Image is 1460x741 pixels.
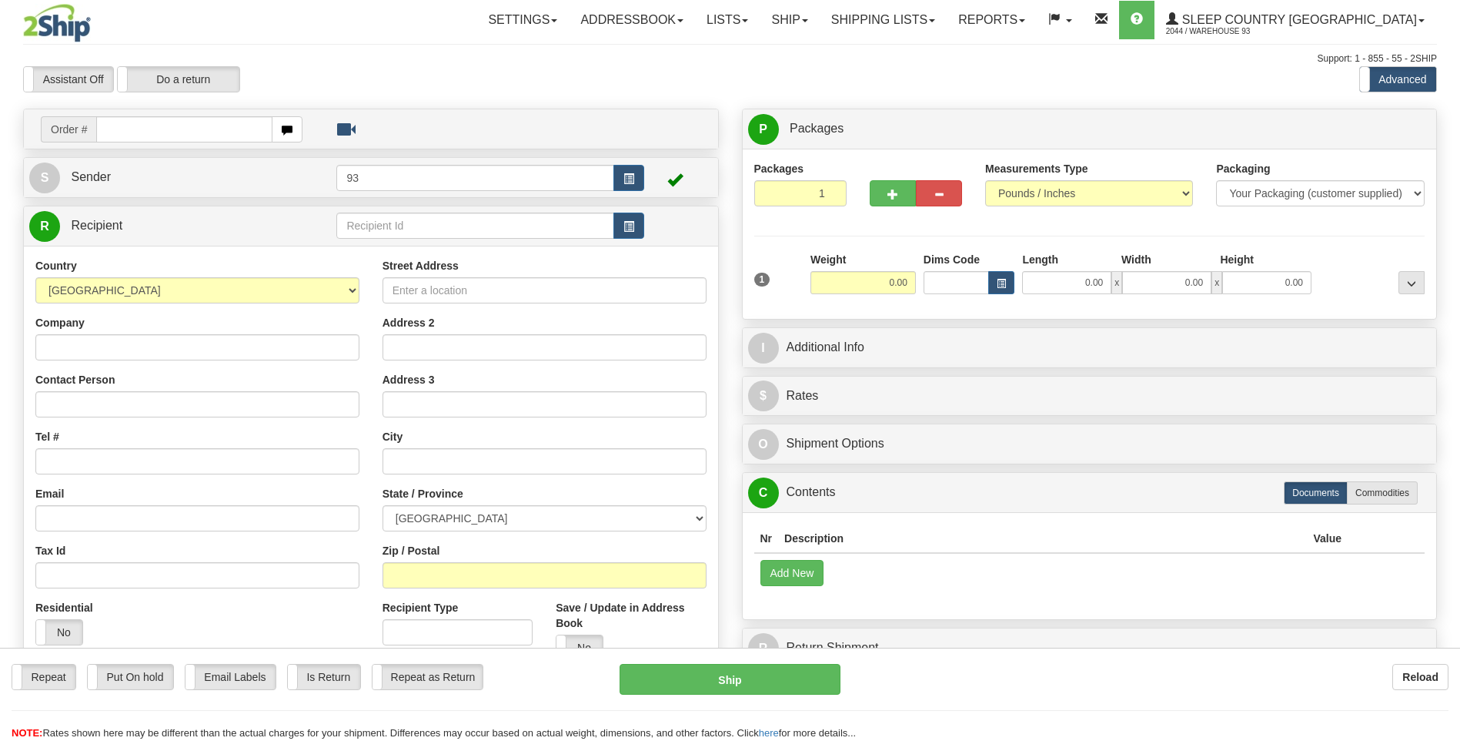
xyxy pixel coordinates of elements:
[1022,252,1058,267] label: Length
[35,372,115,387] label: Contact Person
[754,525,779,553] th: Nr
[748,333,779,364] span: I
[1307,525,1348,553] th: Value
[1154,1,1436,39] a: Sleep Country [GEOGRAPHIC_DATA] 2044 / Warehouse 93
[1220,252,1254,267] label: Height
[71,219,122,232] span: Recipient
[29,163,60,193] span: S
[947,1,1037,39] a: Reports
[118,67,239,92] label: Do a return
[383,600,459,615] label: Recipient Type
[12,665,75,689] label: Repeat
[1402,671,1438,683] b: Reload
[1347,481,1418,505] label: Commodities
[12,727,42,739] span: NOTE:
[790,122,844,135] span: Packages
[23,52,1437,65] div: Support: 1 - 855 - 55 - 2SHIP
[748,429,779,460] span: O
[383,486,463,501] label: State / Province
[985,161,1088,176] label: Measurements Type
[1216,161,1270,176] label: Packaging
[820,1,947,39] a: Shipping lists
[754,273,770,287] span: 1
[924,252,980,267] label: Dims Code
[383,543,440,558] label: Zip / Postal
[1398,271,1425,294] div: ...
[778,525,1307,553] th: Description
[748,632,1432,664] a: RReturn Shipment
[748,381,1432,412] a: $Rates
[185,665,276,689] label: Email Labels
[476,1,569,39] a: Settings
[373,665,483,689] label: Repeat as Return
[695,1,760,39] a: Lists
[35,543,65,558] label: Tax Id
[383,429,403,444] label: City
[35,486,64,501] label: Email
[336,165,613,191] input: Sender Id
[759,727,779,739] a: here
[24,67,113,92] label: Assistant Off
[748,477,1432,508] a: CContents
[748,114,779,145] span: P
[29,211,60,242] span: R
[35,315,85,330] label: Company
[748,428,1432,460] a: OShipment Options
[71,170,111,183] span: Sender
[1211,271,1222,294] span: x
[29,210,302,242] a: R Recipient
[383,315,435,330] label: Address 2
[569,1,695,39] a: Addressbook
[754,161,804,176] label: Packages
[748,633,779,664] span: R
[336,213,613,239] input: Recipient Id
[41,116,96,142] span: Order #
[35,258,77,273] label: Country
[1178,13,1417,26] span: Sleep Country [GEOGRAPHIC_DATA]
[748,113,1432,145] a: P Packages
[556,635,603,660] label: No
[748,478,779,508] span: C
[35,429,59,444] label: Tel #
[1121,252,1151,267] label: Width
[383,372,435,387] label: Address 3
[760,560,824,586] button: Add New
[29,162,336,193] a: S Sender
[1284,481,1348,505] label: Documents
[36,620,82,645] label: No
[748,381,779,411] span: $
[1425,292,1458,449] iframe: chat widget
[288,665,360,689] label: Is Return
[88,665,173,689] label: Put On hold
[620,664,840,695] button: Ship
[748,332,1432,364] a: IAdditional Info
[383,277,707,303] input: Enter a location
[810,252,846,267] label: Weight
[556,600,706,631] label: Save / Update in Address Book
[1360,67,1436,92] label: Advanced
[383,258,459,273] label: Street Address
[23,4,91,42] img: logo2044.jpg
[1111,271,1122,294] span: x
[1392,664,1448,690] button: Reload
[1166,24,1281,39] span: 2044 / Warehouse 93
[35,600,93,615] label: Residential
[760,1,819,39] a: Ship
